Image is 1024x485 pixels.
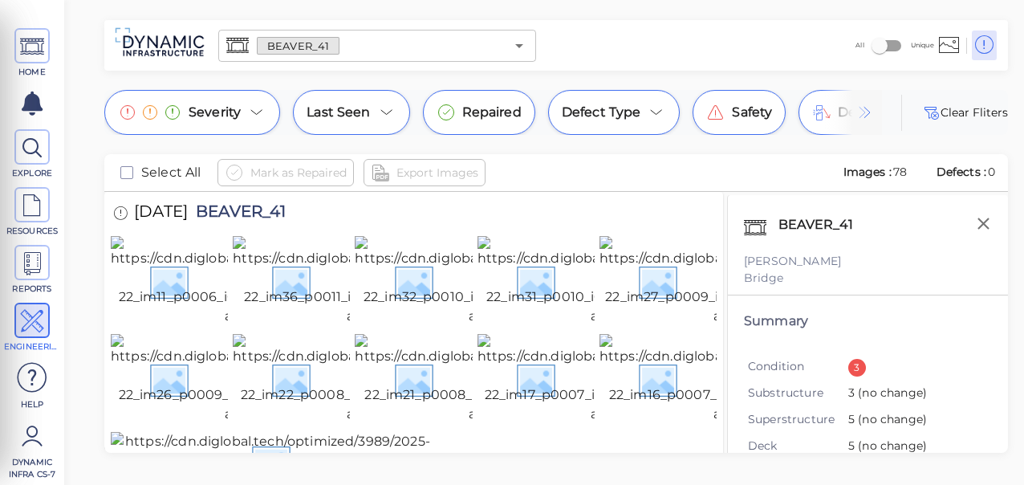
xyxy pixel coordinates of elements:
[462,103,522,122] span: Repaired
[744,270,992,287] div: Bridge
[823,90,883,135] img: small_overflow_gradient_end
[217,159,354,186] button: Mark as Repaired
[935,165,988,179] span: Defects :
[111,334,409,424] img: https://cdn.diglobal.tech/width210/3989/2025-04-22_im26_p0009_i0127_image_index_1.png?asgd=3989
[744,253,992,270] div: [PERSON_NAME]
[188,203,286,225] span: BEAVER_41
[748,411,848,428] span: Superstructure
[855,438,927,453] span: (no change)
[189,103,241,122] span: Severity
[477,334,776,424] img: https://cdn.diglobal.tech/width210/3989/2025-04-22_im17_p0007_i0102_image_index_2.png?asgd=3989
[842,165,893,179] span: Images :
[921,103,1008,122] button: Clear Fliters
[748,358,848,375] span: Condition
[233,236,531,326] img: https://cdn.diglobal.tech/width210/3989/2025-04-22_im36_p0011_i0153_image_index_1.png?asgd=3989
[855,412,927,426] span: (no change)
[748,385,848,401] span: Substructure
[4,340,60,353] span: ENGINEERING
[4,225,60,237] span: RESOURCES
[250,163,347,182] span: Mark as Repaired
[307,103,370,122] span: Last Seen
[848,411,980,430] span: 5
[4,283,60,295] span: REPORTS
[4,66,60,78] span: HOME
[477,236,776,326] img: https://cdn.diglobal.tech/width210/3989/2025-04-22_im31_p0010_i0140_image_index_1.png?asgd=3989
[893,165,907,179] span: 78
[364,159,486,186] button: Export Images
[848,438,980,456] span: 5
[848,385,980,403] span: 3
[855,103,875,122] img: container_overflow_arrow_end
[508,35,530,57] button: Open
[855,385,927,400] span: (no change)
[355,236,653,326] img: https://cdn.diglobal.tech/width210/3989/2025-04-22_im32_p0010_i0141_image_index_2.png?asgd=3989
[599,236,898,326] img: https://cdn.diglobal.tech/width210/3989/2025-04-22_im27_p0009_i0128_image_index_2.png?asgd=3989
[599,334,898,424] img: https://cdn.diglobal.tech/width210/3989/2025-04-22_im16_p0007_i0101_image_index_1.png?asgd=3989
[988,165,995,179] span: 0
[258,39,339,54] span: BEAVER_41
[732,103,772,122] span: Safety
[956,413,1012,473] iframe: Chat
[396,163,478,182] span: Export Images
[744,312,992,331] div: Summary
[141,163,201,182] span: Select All
[848,359,866,377] div: 3
[4,167,60,179] span: EXPLORE
[233,334,531,424] img: https://cdn.diglobal.tech/width210/3989/2025-04-22_im22_p0008_i0115_image_index_2.png?asgd=3989
[774,211,874,245] div: BEAVER_41
[562,103,641,122] span: Defect Type
[855,30,933,61] div: All Unique
[355,334,653,424] img: https://cdn.diglobal.tech/width210/3989/2025-04-22_im21_p0008_i0114_image_index_1.png?asgd=3989
[134,203,188,225] span: [DATE]
[748,438,848,454] span: Deck
[4,398,60,410] span: Help
[4,456,60,480] span: Dynamic Infra CS-7
[111,236,409,326] img: https://cdn.diglobal.tech/width210/3989/2025-04-22_im11_p0006_i0088_image_index_1.png?asgd=3989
